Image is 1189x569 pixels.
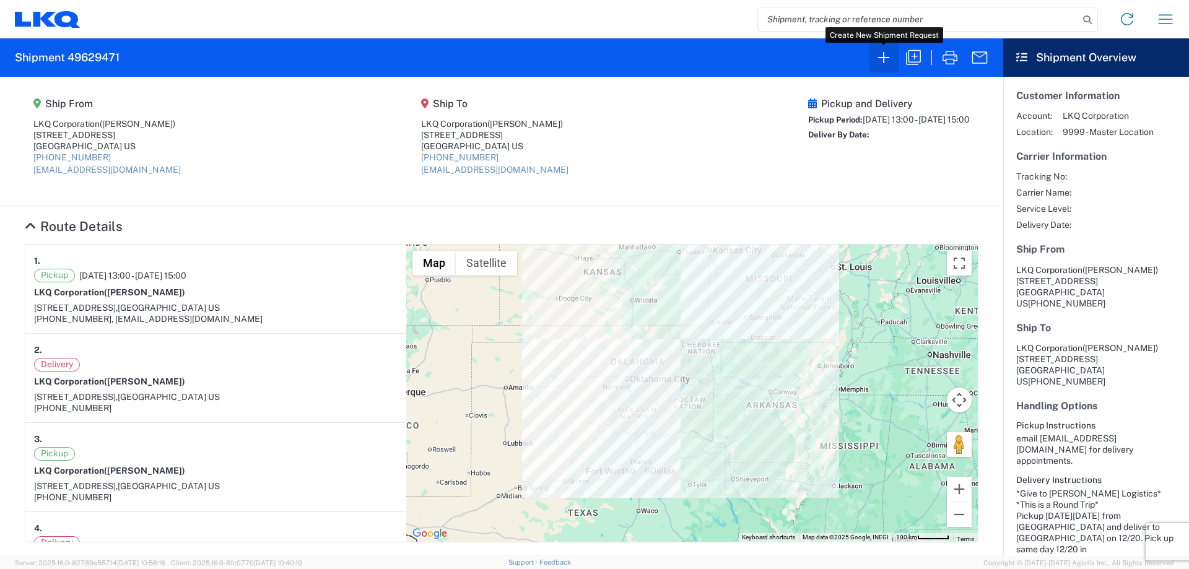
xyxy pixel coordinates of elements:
[34,392,118,402] span: [STREET_ADDRESS],
[79,270,186,281] span: [DATE] 13:00 - [DATE] 15:00
[947,388,972,412] button: Map camera controls
[118,481,220,491] span: [GEOGRAPHIC_DATA] US
[117,559,165,567] span: [DATE] 10:56:16
[808,130,869,139] span: Deliver By Date:
[1016,90,1176,102] h5: Customer Information
[947,502,972,527] button: Zoom out
[1016,150,1176,162] h5: Carrier Information
[34,432,42,447] strong: 3.
[33,129,181,141] div: [STREET_ADDRESS]
[1028,376,1105,386] span: [PHONE_NUMBER]
[421,152,499,162] a: [PHONE_NUMBER]
[34,481,118,491] span: [STREET_ADDRESS],
[100,119,175,129] span: ([PERSON_NAME])
[421,141,568,152] div: [GEOGRAPHIC_DATA] US
[34,342,42,358] strong: 2.
[1016,264,1176,309] address: [GEOGRAPHIC_DATA] US
[1016,219,1071,230] span: Delivery Date:
[34,536,80,550] span: Delivery
[34,269,75,282] span: Pickup
[118,392,220,402] span: [GEOGRAPHIC_DATA] US
[1016,433,1176,466] div: email [EMAIL_ADDRESS][DOMAIN_NAME] for delivery appointments.
[104,287,185,297] span: ([PERSON_NAME])
[1082,343,1158,353] span: ([PERSON_NAME])
[409,526,450,542] a: Open this area in Google Maps (opens a new window)
[456,251,517,276] button: Show satellite imagery
[421,118,568,129] div: LKQ Corporation
[1016,276,1098,286] span: [STREET_ADDRESS]
[947,432,972,457] button: Drag Pegman onto the map to open Street View
[421,165,568,175] a: [EMAIL_ADDRESS][DOMAIN_NAME]
[947,477,972,502] button: Zoom in
[33,152,111,162] a: [PHONE_NUMBER]
[409,526,450,542] img: Google
[33,98,181,110] h5: Ship From
[421,98,568,110] h5: Ship To
[1016,343,1158,364] span: LKQ Corporation [STREET_ADDRESS]
[539,558,571,566] a: Feedback
[1016,203,1071,214] span: Service Level:
[1016,265,1082,275] span: LKQ Corporation
[34,358,80,371] span: Delivery
[34,521,42,536] strong: 4.
[742,533,795,542] button: Keyboard shortcuts
[1016,110,1053,121] span: Account:
[34,376,185,386] strong: LKQ Corporation
[33,165,181,175] a: [EMAIL_ADDRESS][DOMAIN_NAME]
[1028,298,1105,308] span: [PHONE_NUMBER]
[34,253,40,269] strong: 1.
[34,447,75,461] span: Pickup
[1016,475,1176,485] h6: Delivery Instructions
[412,251,456,276] button: Show street map
[34,466,185,476] strong: LKQ Corporation
[983,557,1174,568] span: Copyright © [DATE]-[DATE] Agistix Inc., All Rights Reserved
[15,559,165,567] span: Server: 2025.16.0-82789e55714
[1016,243,1176,255] h5: Ship From
[254,559,302,567] span: [DATE] 10:40:19
[34,313,398,324] div: [PHONE_NUMBER], [EMAIL_ADDRESS][DOMAIN_NAME]
[1082,265,1158,275] span: ([PERSON_NAME])
[1016,322,1176,334] h5: Ship To
[25,219,123,234] a: Hide Details
[171,559,302,567] span: Client: 2025.16.0-8fc0770
[808,98,970,110] h5: Pickup and Delivery
[808,115,863,124] span: Pickup Period:
[487,119,563,129] span: ([PERSON_NAME])
[1016,342,1176,387] address: [GEOGRAPHIC_DATA] US
[863,115,970,124] span: [DATE] 13:00 - [DATE] 15:00
[758,7,1079,31] input: Shipment, tracking or reference number
[1063,126,1154,137] span: 9999 - Master Location
[1016,420,1176,431] h6: Pickup Instructions
[34,492,398,503] div: [PHONE_NUMBER]
[896,534,917,541] span: 100 km
[15,50,120,65] h2: Shipment 49629471
[1016,400,1176,412] h5: Handling Options
[1016,171,1071,182] span: Tracking No:
[1063,110,1154,121] span: LKQ Corporation
[947,251,972,276] button: Toggle fullscreen view
[803,534,889,541] span: Map data ©2025 Google, INEGI
[1003,38,1189,77] header: Shipment Overview
[508,558,539,566] a: Support
[421,129,568,141] div: [STREET_ADDRESS]
[33,118,181,129] div: LKQ Corporation
[104,466,185,476] span: ([PERSON_NAME])
[34,402,398,414] div: [PHONE_NUMBER]
[892,533,953,542] button: Map Scale: 100 km per 48 pixels
[118,303,220,313] span: [GEOGRAPHIC_DATA] US
[1016,126,1053,137] span: Location:
[957,536,974,542] a: Terms
[1016,187,1071,198] span: Carrier Name:
[104,376,185,386] span: ([PERSON_NAME])
[34,287,185,297] strong: LKQ Corporation
[34,303,118,313] span: [STREET_ADDRESS],
[33,141,181,152] div: [GEOGRAPHIC_DATA] US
